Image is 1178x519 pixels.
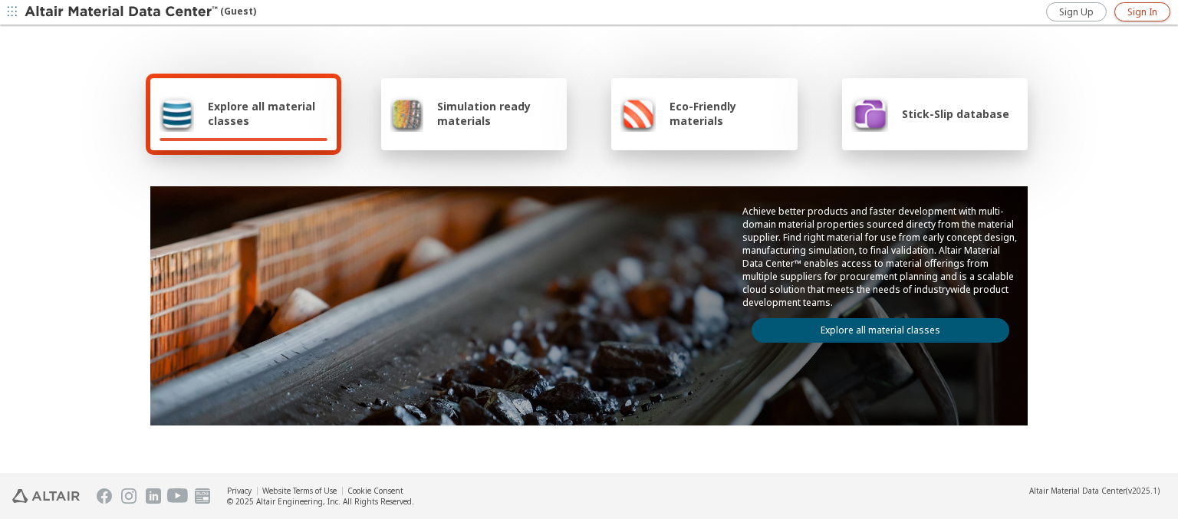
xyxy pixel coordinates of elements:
a: Sign Up [1046,2,1107,21]
img: Eco-Friendly materials [620,95,656,132]
span: Simulation ready materials [437,99,558,128]
div: (v2025.1) [1029,485,1160,496]
span: Eco-Friendly materials [670,99,788,128]
img: Altair Material Data Center [25,5,220,20]
span: Altair Material Data Center [1029,485,1126,496]
img: Explore all material classes [160,95,194,132]
span: Explore all material classes [208,99,327,128]
a: Sign In [1114,2,1170,21]
a: Explore all material classes [752,318,1009,343]
div: (Guest) [25,5,256,20]
span: Sign Up [1059,6,1094,18]
a: Website Terms of Use [262,485,337,496]
a: Privacy [227,485,252,496]
span: Stick-Slip database [902,107,1009,121]
a: Cookie Consent [347,485,403,496]
img: Simulation ready materials [390,95,423,132]
img: Stick-Slip database [851,95,888,132]
span: Sign In [1127,6,1157,18]
div: © 2025 Altair Engineering, Inc. All Rights Reserved. [227,496,414,507]
p: Achieve better products and faster development with multi-domain material properties sourced dire... [742,205,1018,309]
img: Altair Engineering [12,489,80,503]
